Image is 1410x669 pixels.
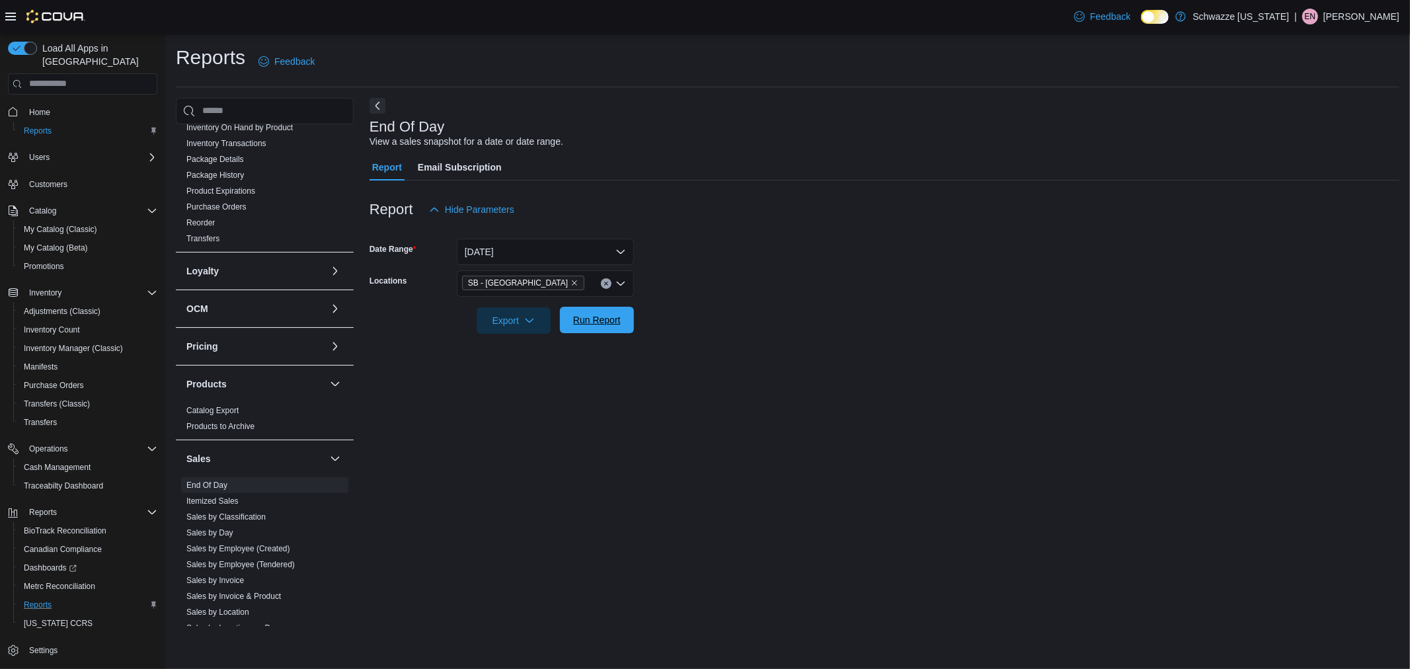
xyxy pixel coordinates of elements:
[186,233,219,244] span: Transfers
[1090,10,1130,23] span: Feedback
[615,278,626,289] button: Open list of options
[24,149,157,165] span: Users
[1305,9,1316,24] span: EN
[19,303,157,319] span: Adjustments (Classic)
[13,122,163,140] button: Reports
[19,377,89,393] a: Purchase Orders
[573,313,621,327] span: Run Report
[19,523,112,539] a: BioTrack Reconciliation
[29,507,57,518] span: Reports
[19,123,57,139] a: Reports
[24,642,157,658] span: Settings
[24,343,123,354] span: Inventory Manager (Classic)
[13,577,163,596] button: Metrc Reconciliation
[485,307,543,334] span: Export
[19,340,157,356] span: Inventory Manager (Classic)
[445,203,514,216] span: Hide Parameters
[327,263,343,279] button: Loyalty
[19,322,157,338] span: Inventory Count
[186,607,249,617] span: Sales by Location
[24,104,157,120] span: Home
[24,362,58,372] span: Manifests
[468,276,568,290] span: SB - [GEOGRAPHIC_DATA]
[253,48,320,75] a: Feedback
[186,377,325,391] button: Products
[13,413,163,432] button: Transfers
[186,481,227,490] a: End Of Day
[186,543,290,554] span: Sales by Employee (Created)
[570,279,578,287] button: Remove SB - Aurora from selection in this group
[24,462,91,473] span: Cash Management
[186,496,239,506] a: Itemized Sales
[13,302,163,321] button: Adjustments (Classic)
[24,203,61,219] button: Catalog
[176,56,354,252] div: Inventory
[29,444,68,454] span: Operations
[186,512,266,522] a: Sales by Classification
[186,340,217,353] h3: Pricing
[186,217,215,228] span: Reorder
[13,339,163,358] button: Inventory Manager (Classic)
[1069,3,1136,30] a: Feedback
[29,152,50,163] span: Users
[19,560,157,576] span: Dashboards
[3,175,163,194] button: Customers
[186,559,295,570] span: Sales by Employee (Tendered)
[24,600,52,610] span: Reports
[19,615,98,631] a: [US_STATE] CCRS
[24,176,157,192] span: Customers
[24,526,106,536] span: BioTrack Reconciliation
[29,206,56,216] span: Catalog
[370,135,563,149] div: View a sales snapshot for a date or date range.
[19,560,82,576] a: Dashboards
[186,405,239,416] span: Catalog Export
[19,578,100,594] a: Metrc Reconciliation
[19,459,96,475] a: Cash Management
[186,264,325,278] button: Loyalty
[186,592,281,601] a: Sales by Invoice & Product
[186,264,219,278] h3: Loyalty
[24,643,63,658] a: Settings
[13,458,163,477] button: Cash Management
[24,149,55,165] button: Users
[19,541,157,557] span: Canadian Compliance
[186,480,227,491] span: End Of Day
[24,581,95,592] span: Metrc Reconciliation
[418,154,502,180] span: Email Subscription
[19,322,85,338] a: Inventory Count
[24,380,84,391] span: Purchase Orders
[19,478,157,494] span: Traceabilty Dashboard
[370,98,385,114] button: Next
[13,376,163,395] button: Purchase Orders
[186,170,244,180] span: Package History
[19,123,157,139] span: Reports
[19,396,95,412] a: Transfers (Classic)
[19,377,157,393] span: Purchase Orders
[327,301,343,317] button: OCM
[186,452,211,465] h3: Sales
[24,504,62,520] button: Reports
[186,591,281,602] span: Sales by Invoice & Product
[19,478,108,494] a: Traceabilty Dashboard
[186,575,244,586] span: Sales by Invoice
[560,307,634,333] button: Run Report
[370,244,416,255] label: Date Range
[462,276,584,290] span: SB - Aurora
[24,325,80,335] span: Inventory Count
[1141,10,1169,24] input: Dark Mode
[13,540,163,559] button: Canadian Compliance
[24,399,90,409] span: Transfers (Classic)
[37,42,157,68] span: Load All Apps in [GEOGRAPHIC_DATA]
[24,243,88,253] span: My Catalog (Beta)
[186,202,247,212] a: Purchase Orders
[19,258,69,274] a: Promotions
[186,560,295,569] a: Sales by Employee (Tendered)
[176,44,245,71] h1: Reports
[13,522,163,540] button: BioTrack Reconciliation
[19,414,157,430] span: Transfers
[19,597,57,613] a: Reports
[19,615,157,631] span: Washington CCRS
